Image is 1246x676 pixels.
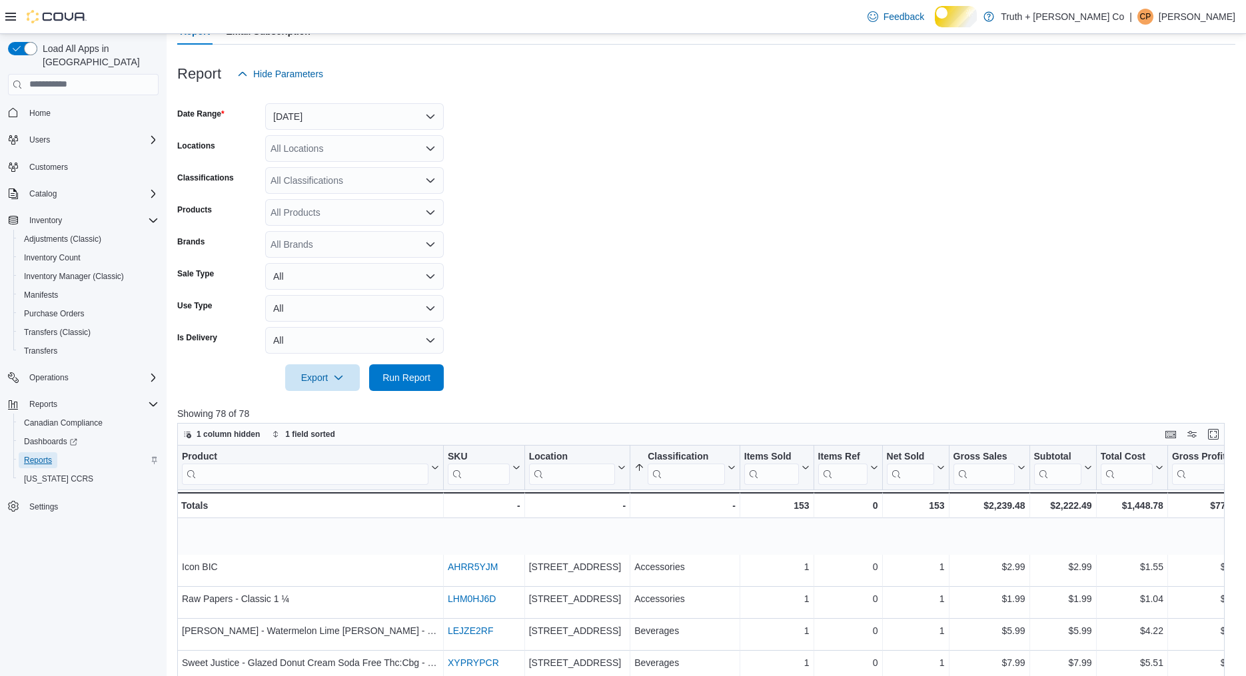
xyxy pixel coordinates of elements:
button: Inventory [3,211,164,230]
button: 1 column hidden [178,426,265,442]
div: Classification [648,450,725,484]
p: Showing 78 of 78 [177,407,1235,420]
a: Home [24,105,56,121]
span: Export [293,364,352,391]
span: Inventory Count [19,250,159,266]
div: 1 [744,591,810,607]
div: $1.99 [953,591,1025,607]
input: Dark Mode [935,6,977,27]
label: Sale Type [177,268,214,279]
div: 1 [887,655,945,671]
a: LEJZE2RF [448,625,493,636]
span: Manifests [19,287,159,303]
div: Accessories [634,591,736,607]
div: Sweet Justice - Glazed Donut Cream Soda Free Thc:Cbg - 355Ml [182,655,439,671]
span: Inventory Count [24,252,81,263]
span: Operations [29,372,69,383]
label: Locations [177,141,215,151]
a: Inventory Manager (Classic) [19,268,129,284]
span: Inventory [24,212,159,228]
a: LHM0HJ6D [448,593,496,604]
button: Adjustments (Classic) [13,230,164,248]
span: Inventory [29,215,62,226]
a: Adjustments (Classic) [19,231,107,247]
div: SKU URL [448,450,510,484]
span: 1 column hidden [197,429,260,440]
div: [STREET_ADDRESS] [529,559,626,575]
label: Brands [177,236,205,247]
button: Inventory Count [13,248,164,267]
span: Dashboards [24,436,77,447]
div: Subtotal [1034,450,1081,484]
div: 0 [818,559,878,575]
div: Raw Papers - Classic 1 ¼ [182,591,439,607]
div: [STREET_ADDRESS] [529,623,626,639]
span: Transfers (Classic) [24,327,91,338]
button: Open list of options [425,143,436,154]
span: Transfers [24,346,57,356]
a: Canadian Compliance [19,415,108,431]
div: $7.99 [1034,655,1092,671]
a: Feedback [862,3,930,30]
button: Enter fullscreen [1205,426,1221,442]
span: Users [29,135,50,145]
div: 153 [744,498,810,513]
div: Gross Sales [953,450,1015,484]
span: Transfers (Classic) [19,324,159,340]
div: $2.99 [953,559,1025,575]
span: Reports [29,399,57,410]
button: Open list of options [425,175,436,186]
a: Settings [24,499,63,515]
div: [PERSON_NAME] - Watermelon Lime [PERSON_NAME] - 355Ml [182,623,439,639]
p: [PERSON_NAME] [1159,9,1235,25]
div: $773.71 [1172,498,1244,513]
span: Settings [29,502,58,512]
span: Manifests [24,290,58,300]
div: Totals [181,498,439,513]
span: Load All Apps in [GEOGRAPHIC_DATA] [37,42,159,69]
button: [DATE] [265,103,444,130]
div: $1.04 [1101,591,1163,607]
a: Manifests [19,287,63,303]
div: Classification [648,450,725,463]
span: Reports [19,452,159,468]
span: Dashboards [19,434,159,450]
p: | [1129,9,1132,25]
div: Items Ref [818,450,868,463]
div: $0.95 [1172,591,1244,607]
div: 1 [887,623,945,639]
div: $1.99 [1034,591,1092,607]
span: Canadian Compliance [19,415,159,431]
div: Subtotal [1034,450,1081,463]
div: Location [529,450,616,463]
span: Feedback [884,10,924,23]
button: All [265,263,444,290]
div: Net Sold [887,450,934,463]
div: Gross Profit [1172,450,1233,484]
button: Manifests [13,286,164,304]
div: Gross Profit [1172,450,1233,463]
label: Is Delivery [177,332,217,343]
div: $5.51 [1101,655,1163,671]
span: Customers [24,159,159,175]
div: Beverages [634,655,736,671]
span: Inventory Manager (Classic) [24,271,124,282]
button: Classification [634,450,736,484]
button: Transfers (Classic) [13,323,164,342]
div: Product [182,450,428,484]
span: Adjustments (Classic) [19,231,159,247]
button: Reports [3,395,164,414]
button: Gross Profit [1172,450,1244,484]
button: Transfers [13,342,164,360]
div: $2,222.49 [1034,498,1092,513]
span: Operations [24,370,159,386]
div: Items Ref [818,450,868,484]
a: Inventory Count [19,250,86,266]
span: Catalog [24,186,159,202]
span: Catalog [29,188,57,199]
button: Settings [3,496,164,515]
div: $2,239.48 [953,498,1025,513]
div: 0 [818,623,878,639]
div: $1,448.78 [1101,498,1163,513]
